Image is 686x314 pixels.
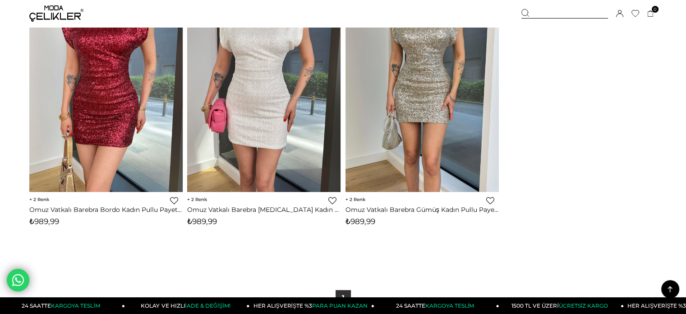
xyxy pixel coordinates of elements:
[29,5,83,22] img: logo
[559,302,608,309] span: ÜCRETSİZ KARGO
[250,297,375,314] a: HER ALIŞVERİŞTE %3PARA PUAN KAZAN
[29,217,59,226] span: ₺989,99
[374,297,499,314] a: 24 SAATTEKARGOYA TESLİM
[336,290,351,305] a: 1
[29,230,30,231] img: png;base64,iVBORw0KGgoAAAANSUhEUgAAAAEAAAABCAYAAAAfFcSJAAAAAXNSR0IArs4c6QAAAA1JREFUGFdjePfu3X8ACW...
[187,206,341,214] a: Omuz Vatkalı Barebra [MEDICAL_DATA] Kadın Pullu Payetli Mini Elbise 24Y567
[29,197,49,202] span: 2
[51,302,100,309] span: KARGOYA TESLİM
[187,197,207,202] span: 2
[187,230,188,231] img: png;base64,iVBORw0KGgoAAAANSUhEUgAAAAEAAAABCAYAAAAfFcSJAAAAAXNSR0IArs4c6QAAAA1JREFUGFdjePfu3X8ACW...
[345,197,365,202] span: 2
[345,217,375,226] span: ₺989,99
[486,197,494,205] a: Favorilere Ekle
[170,197,178,205] a: Favorilere Ekle
[185,302,230,309] span: İADE & DEĞİŞİM!
[29,206,183,214] a: Omuz Vatkalı Barebra Bordo Kadın Pullu Payetli Mini Elbise 24Y567
[312,302,368,309] span: PARA PUAN KAZAN
[125,297,250,314] a: KOLAY VE HIZLIİADE & DEĞİŞİM!
[187,217,217,226] span: ₺989,99
[0,297,125,314] a: 24 SAATTEKARGOYA TESLİM
[328,197,336,205] a: Favorilere Ekle
[425,302,474,309] span: KARGOYA TESLİM
[499,297,624,314] a: 1500 TL VE ÜZERİÜCRETSİZ KARGO
[647,10,654,17] a: 0
[652,6,658,13] span: 0
[345,206,499,214] a: Omuz Vatkalı Barebra Gümüş Kadın Pullu Payetli Mini Elbise 24Y567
